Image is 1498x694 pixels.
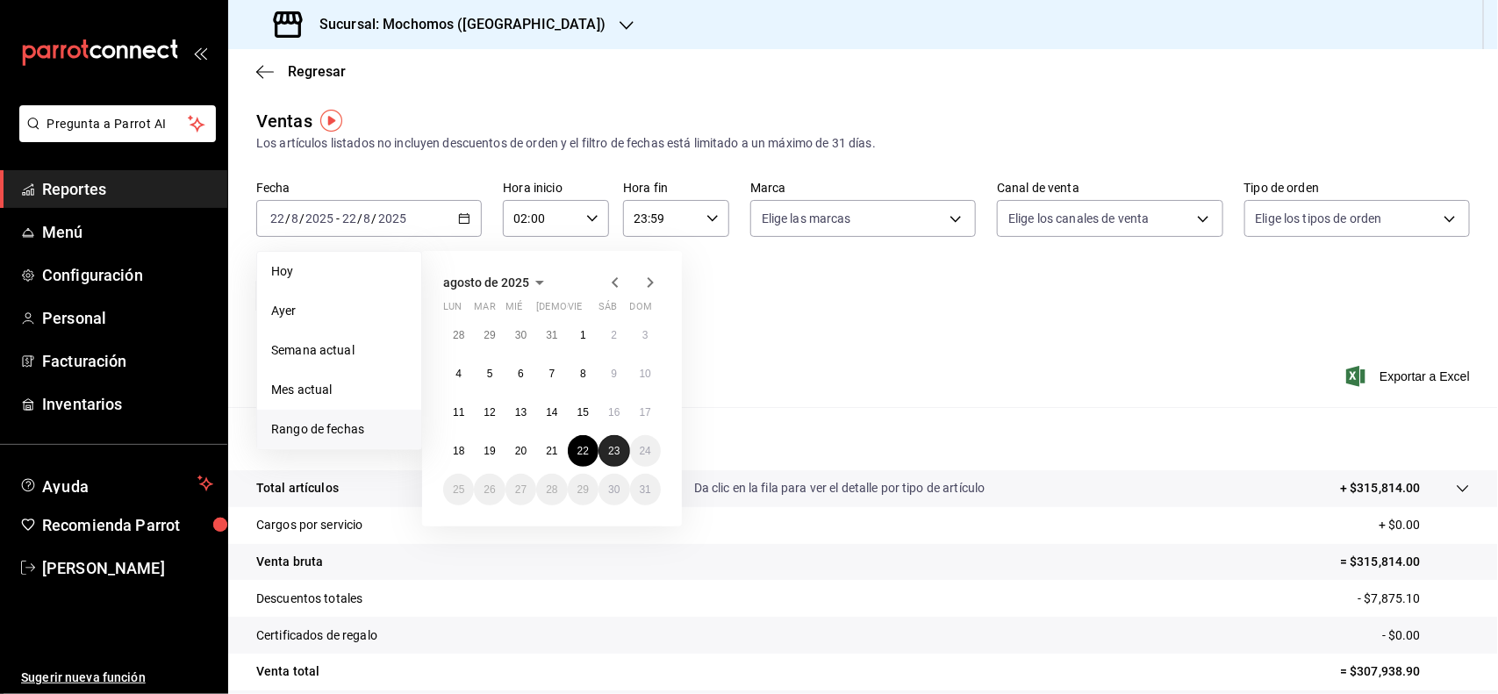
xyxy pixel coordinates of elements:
abbr: martes [474,301,495,319]
p: Cargos por servicio [256,516,363,534]
span: / [372,211,377,225]
button: 29 de julio de 2025 [474,319,505,351]
input: -- [269,211,285,225]
p: Descuentos totales [256,590,362,608]
abbr: miércoles [505,301,522,319]
span: / [357,211,362,225]
button: 31 de julio de 2025 [536,319,567,351]
button: 17 de agosto de 2025 [630,397,661,428]
label: Fecha [256,182,482,195]
span: Regresar [288,63,346,80]
span: Pregunta a Parrot AI [47,115,189,133]
input: -- [341,211,357,225]
p: Venta total [256,662,319,681]
button: 24 de agosto de 2025 [630,435,661,467]
span: Rango de fechas [271,420,407,439]
abbr: 23 de agosto de 2025 [608,445,620,457]
button: 13 de agosto de 2025 [505,397,536,428]
input: ---- [305,211,334,225]
p: Total artículos [256,479,339,497]
abbr: 18 de agosto de 2025 [453,445,464,457]
button: 21 de agosto de 2025 [536,435,567,467]
span: Semana actual [271,341,407,360]
img: Tooltip marker [320,110,342,132]
abbr: 4 de agosto de 2025 [455,368,462,380]
button: 2 de agosto de 2025 [598,319,629,351]
p: + $0.00 [1379,516,1470,534]
button: agosto de 2025 [443,272,550,293]
abbr: viernes [568,301,582,319]
abbr: jueves [536,301,640,319]
h3: Sucursal: Mochomos ([GEOGRAPHIC_DATA]) [305,14,606,35]
p: = $315,814.00 [1340,553,1470,571]
span: Elige los tipos de orden [1256,210,1382,227]
span: Reportes [42,177,213,201]
button: 6 de agosto de 2025 [505,358,536,390]
abbr: 12 de agosto de 2025 [484,406,495,419]
div: Ventas [256,108,312,134]
abbr: 5 de agosto de 2025 [487,368,493,380]
abbr: 10 de agosto de 2025 [640,368,651,380]
button: 8 de agosto de 2025 [568,358,598,390]
button: 27 de agosto de 2025 [505,474,536,505]
button: 16 de agosto de 2025 [598,397,629,428]
abbr: 24 de agosto de 2025 [640,445,651,457]
span: - [336,211,340,225]
abbr: domingo [630,301,652,319]
span: Hoy [271,262,407,281]
abbr: 20 de agosto de 2025 [515,445,527,457]
label: Canal de venta [997,182,1222,195]
span: / [285,211,290,225]
button: 7 de agosto de 2025 [536,358,567,390]
span: Facturación [42,349,213,373]
div: Los artículos listados no incluyen descuentos de orden y el filtro de fechas está limitado a un m... [256,134,1470,153]
button: 25 de agosto de 2025 [443,474,474,505]
button: 1 de agosto de 2025 [568,319,598,351]
button: 30 de julio de 2025 [505,319,536,351]
abbr: 31 de agosto de 2025 [640,483,651,496]
abbr: 15 de agosto de 2025 [577,406,589,419]
button: 23 de agosto de 2025 [598,435,629,467]
abbr: 29 de julio de 2025 [484,329,495,341]
abbr: 31 de julio de 2025 [546,329,557,341]
button: 20 de agosto de 2025 [505,435,536,467]
button: open_drawer_menu [193,46,207,60]
abbr: 22 de agosto de 2025 [577,445,589,457]
p: Certificados de regalo [256,626,377,645]
button: 31 de agosto de 2025 [630,474,661,505]
button: 15 de agosto de 2025 [568,397,598,428]
span: [PERSON_NAME] [42,556,213,580]
button: Pregunta a Parrot AI [19,105,216,142]
span: Ayer [271,302,407,320]
abbr: 13 de agosto de 2025 [515,406,527,419]
button: 14 de agosto de 2025 [536,397,567,428]
abbr: 6 de agosto de 2025 [518,368,524,380]
p: - $0.00 [1382,626,1470,645]
abbr: 28 de julio de 2025 [453,329,464,341]
span: Menú [42,220,213,244]
input: -- [290,211,299,225]
input: ---- [377,211,407,225]
abbr: 8 de agosto de 2025 [580,368,586,380]
p: Venta bruta [256,553,323,571]
p: Resumen [256,428,1470,449]
a: Pregunta a Parrot AI [12,127,216,146]
span: Configuración [42,263,213,287]
abbr: 19 de agosto de 2025 [484,445,495,457]
span: Sugerir nueva función [21,669,213,687]
span: Recomienda Parrot [42,513,213,537]
abbr: sábado [598,301,617,319]
abbr: 14 de agosto de 2025 [546,406,557,419]
button: 11 de agosto de 2025 [443,397,474,428]
button: 12 de agosto de 2025 [474,397,505,428]
button: 10 de agosto de 2025 [630,358,661,390]
button: Regresar [256,63,346,80]
label: Hora fin [623,182,729,195]
button: 5 de agosto de 2025 [474,358,505,390]
p: - $7,875.10 [1358,590,1470,608]
abbr: 25 de agosto de 2025 [453,483,464,496]
abbr: 30 de julio de 2025 [515,329,527,341]
button: 3 de agosto de 2025 [630,319,661,351]
abbr: 11 de agosto de 2025 [453,406,464,419]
